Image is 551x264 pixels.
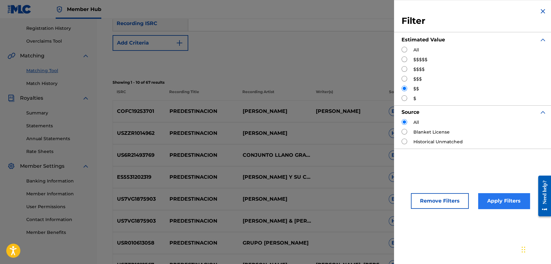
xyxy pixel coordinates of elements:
img: Royalties [8,94,15,102]
p: CONJUNTO LLANO GRANDE [238,151,311,159]
div: Arrastrar [522,240,525,259]
span: Matching [20,52,44,60]
label: All [413,47,419,53]
a: Member Information [26,191,89,197]
p: USR010613058 [113,239,165,247]
img: expand [539,108,547,116]
span: Member Settings [20,162,64,170]
a: Member Benefits [26,229,89,236]
p: GRUPO [PERSON_NAME] [238,239,311,247]
a: Match History [26,80,89,87]
p: USZZR1014962 [113,129,165,137]
p: US7VG1875903 [113,195,165,203]
p: PREDESTINACION [165,173,239,181]
span: B [389,194,398,204]
button: Apply Filters [478,193,530,209]
p: [PERSON_NAME] Y SU CONJUNTO [238,173,311,181]
p: PREDESTINACION [165,108,239,115]
img: Matching [8,52,15,60]
p: ES5531202319 [113,173,165,181]
a: Annual Statements [26,135,89,142]
p: [PERSON_NAME] [238,108,311,115]
p: Source [389,89,403,100]
iframe: Resource Center [533,171,551,221]
span: B [389,107,398,116]
p: COFC19253701 [113,108,165,115]
p: US6R21493769 [113,151,165,159]
img: Member Settings [8,162,15,170]
p: US7VG1875903 [113,217,165,225]
label: $$$ [413,76,422,82]
div: Widget de chat [520,234,551,264]
label: Blanket License [413,129,450,135]
strong: Estimated Value [402,37,445,43]
p: [PERSON_NAME] & [PERSON_NAME] [238,217,311,225]
span: H [389,129,398,138]
p: [PERSON_NAME] [238,195,311,203]
a: Contact Information [26,216,89,223]
p: PREDESTINACION [165,151,239,159]
iframe: Chat Widget [520,234,551,264]
label: $$$$ [413,66,425,73]
a: User Permissions [26,203,89,210]
p: ISRC [113,89,165,100]
label: $$$$$ [413,56,427,63]
h3: Filter [402,15,547,27]
img: close [539,8,547,15]
a: Matching Tool [26,67,89,74]
span: B [389,238,398,248]
span: B [389,150,398,160]
p: [PERSON_NAME] [238,129,311,137]
label: All [413,119,419,126]
span: Royalties [20,94,43,102]
img: Top Rightsholder [56,6,63,13]
p: PREDESTINACION [165,195,239,203]
p: PREDESTINACION [165,129,239,137]
img: expand [82,94,89,102]
span: Member Hub [67,6,101,13]
label: $$ [413,86,419,92]
a: Summary [26,110,89,116]
span: H [389,216,398,226]
img: expand [82,52,89,60]
p: Recording Title [165,89,238,100]
img: 9d2ae6d4665cec9f34b9.svg [176,39,183,47]
strong: Source [402,109,419,115]
img: MLC Logo [8,5,32,14]
p: Showing 1 - 10 of 67 results [113,80,535,85]
p: Recording Artist [238,89,311,100]
a: Registration History [26,25,89,32]
p: PREDESTINACION [165,239,239,247]
img: expand [82,162,89,170]
button: Add Criteria [113,35,188,51]
label: Historical Unmatched [413,139,463,145]
p: Writer(s) [311,89,385,100]
p: PREDESTINACION [165,217,239,225]
button: Remove Filters [411,193,469,209]
img: expand [539,36,547,44]
a: Statements [26,123,89,129]
a: Rate Sheets [26,148,89,155]
a: Overclaims Tool [26,38,89,45]
span: H [389,172,398,182]
a: Banking Information [26,178,89,184]
label: $ [413,95,416,102]
p: [PERSON_NAME] [311,108,385,115]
